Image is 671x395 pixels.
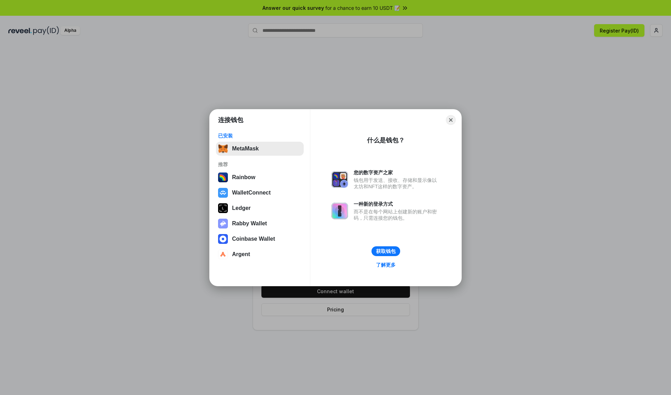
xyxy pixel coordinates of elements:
[232,220,267,227] div: Rabby Wallet
[218,133,302,139] div: 已安装
[232,205,251,211] div: Ledger
[216,170,304,184] button: Rainbow
[218,116,243,124] h1: 连接钱包
[218,234,228,244] img: svg+xml,%3Csvg%20width%3D%2228%22%20height%3D%2228%22%20viewBox%3D%220%200%2028%2028%22%20fill%3D...
[354,209,440,221] div: 而不是在每个网站上创建新的账户和密码，只需连接您的钱包。
[218,249,228,259] img: svg+xml,%3Csvg%20width%3D%2228%22%20height%3D%2228%22%20viewBox%3D%220%200%2028%2028%22%20fill%3D...
[232,174,255,181] div: Rainbow
[232,236,275,242] div: Coinbase Wallet
[218,219,228,228] img: svg+xml,%3Csvg%20xmlns%3D%22http%3A%2F%2Fwww.w3.org%2F2000%2Fsvg%22%20fill%3D%22none%22%20viewBox...
[372,260,400,269] a: 了解更多
[216,142,304,156] button: MetaMask
[218,188,228,198] img: svg+xml,%3Csvg%20width%3D%2228%22%20height%3D%2228%22%20viewBox%3D%220%200%2028%2028%22%20fill%3D...
[218,161,302,168] div: 推荐
[371,246,400,256] button: 获取钱包
[446,115,456,125] button: Close
[232,190,271,196] div: WalletConnect
[232,251,250,258] div: Argent
[216,186,304,200] button: WalletConnect
[331,203,348,219] img: svg+xml,%3Csvg%20xmlns%3D%22http%3A%2F%2Fwww.w3.org%2F2000%2Fsvg%22%20fill%3D%22none%22%20viewBox...
[216,201,304,215] button: Ledger
[232,146,259,152] div: MetaMask
[218,172,228,182] img: svg+xml,%3Csvg%20width%3D%22120%22%20height%3D%22120%22%20viewBox%3D%220%200%20120%20120%22%20fil...
[376,248,396,254] div: 获取钱包
[218,203,228,213] img: svg+xml,%3Csvg%20xmlns%3D%22http%3A%2F%2Fwww.w3.org%2F2000%2Fsvg%22%20width%3D%2228%22%20height%3...
[218,144,228,154] img: svg+xml,%3Csvg%20fill%3D%22none%22%20height%3D%2233%22%20viewBox%3D%220%200%2035%2033%22%20width%...
[354,177,440,190] div: 钱包用于发送、接收、存储和显示像以太坊和NFT这样的数字资产。
[216,247,304,261] button: Argent
[376,262,396,268] div: 了解更多
[216,217,304,231] button: Rabby Wallet
[216,232,304,246] button: Coinbase Wallet
[354,169,440,176] div: 您的数字资产之家
[354,201,440,207] div: 一种新的登录方式
[331,171,348,188] img: svg+xml,%3Csvg%20xmlns%3D%22http%3A%2F%2Fwww.w3.org%2F2000%2Fsvg%22%20fill%3D%22none%22%20viewBox...
[367,136,405,144] div: 什么是钱包？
